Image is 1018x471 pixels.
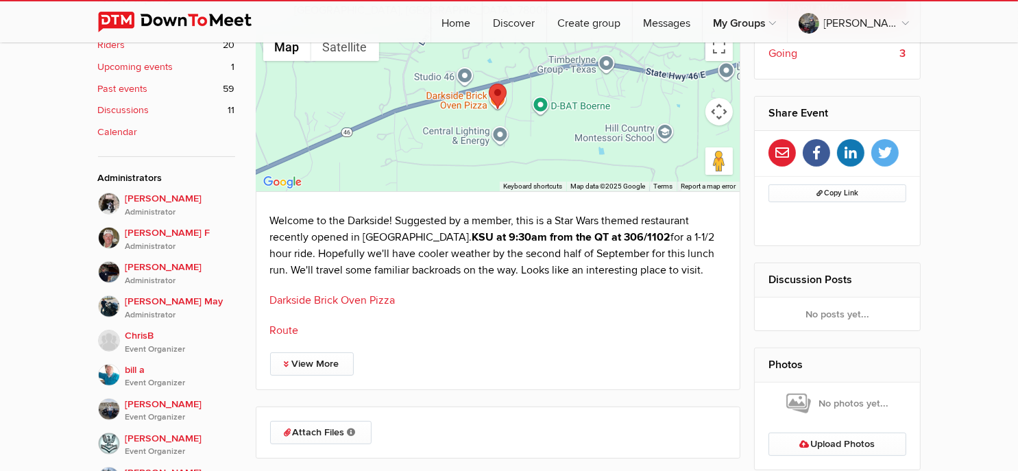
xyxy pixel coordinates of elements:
[263,34,311,61] button: Show street map
[703,1,787,43] a: My Groups
[98,60,173,75] b: Upcoming events
[270,352,354,376] a: View More
[98,193,120,215] img: John P
[705,34,733,61] button: Toggle fullscreen view
[98,330,120,352] img: ChrisB
[98,103,149,118] b: Discussions
[125,260,235,287] span: [PERSON_NAME]
[125,275,235,287] i: Administrator
[260,173,305,191] img: Google
[125,377,235,389] i: Event Organizer
[768,358,803,372] a: Photos
[125,241,235,253] i: Administrator
[768,45,797,62] span: Going
[98,322,235,356] a: ChrisBEvent Organizer
[125,191,235,219] span: [PERSON_NAME]
[98,364,120,386] img: bill a
[98,38,235,53] a: Riders 20
[681,182,736,190] a: Report a map error
[98,261,120,283] img: Scott May
[98,12,273,32] img: DownToMeet
[223,82,235,97] span: 59
[768,97,906,130] h2: Share Event
[98,287,235,322] a: [PERSON_NAME] MayAdministrator
[705,98,733,125] button: Map camera controls
[705,147,733,175] button: Drag Pegman onto the map to open Street View
[98,424,235,459] a: [PERSON_NAME]Event Organizer
[270,213,727,278] p: Welcome to the Darkside! Suggested by a member, this is a Star Wars themed restaurant recently op...
[98,125,235,140] a: Calendar
[125,397,235,424] span: [PERSON_NAME]
[98,253,235,287] a: [PERSON_NAME]Administrator
[125,343,235,356] i: Event Organizer
[232,60,235,75] span: 1
[98,82,235,97] a: Past events 59
[125,294,235,322] span: [PERSON_NAME] May
[653,182,672,190] a: Terms
[228,103,235,118] span: 11
[125,226,235,253] span: [PERSON_NAME] F
[125,446,235,458] i: Event Organizer
[768,184,906,202] button: Copy Link
[125,206,235,219] i: Administrator
[125,328,235,356] span: ChrisB
[98,433,120,455] img: Jeff Petry
[98,82,148,97] b: Past events
[98,38,125,53] b: Riders
[788,1,920,43] a: [PERSON_NAME]
[125,363,235,390] span: bill a
[755,298,920,330] div: No posts yet...
[483,1,546,43] a: Discover
[768,273,852,287] a: Discussion Posts
[98,227,120,249] img: Butch F
[98,219,235,253] a: [PERSON_NAME] FAdministrator
[270,421,372,444] a: Attach Files
[98,171,235,186] div: Administrators
[900,45,906,62] b: 3
[270,324,299,337] a: Route
[98,103,235,118] a: Discussions 11
[98,193,235,219] a: [PERSON_NAME]Administrator
[260,173,305,191] a: Open this area in Google Maps (opens a new window)
[786,392,888,415] span: No photos yet...
[98,125,138,140] b: Calendar
[98,60,235,75] a: Upcoming events 1
[633,1,702,43] a: Messages
[270,293,396,307] a: Darkside Brick Oven Pizza
[311,34,379,61] button: Show satellite imagery
[125,411,235,424] i: Event Organizer
[98,295,120,317] img: Barb May
[431,1,482,43] a: Home
[125,431,235,459] span: [PERSON_NAME]
[98,390,235,424] a: [PERSON_NAME]Event Organizer
[547,1,632,43] a: Create group
[125,309,235,322] i: Administrator
[816,189,858,197] span: Copy Link
[98,398,120,420] img: Kenneth Manuel
[223,38,235,53] span: 20
[472,230,671,244] strong: KSU at 9:30am from the QT at 306/1102
[768,433,906,456] a: Upload Photos
[570,182,645,190] span: Map data ©2025 Google
[503,182,562,191] button: Keyboard shortcuts
[98,356,235,390] a: bill aEvent Organizer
